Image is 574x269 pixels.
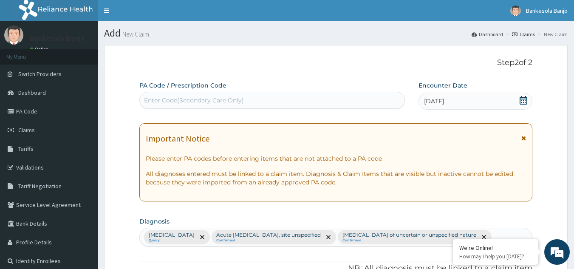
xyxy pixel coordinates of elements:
[18,70,62,78] span: Switch Providers
[4,25,23,45] img: User Image
[121,31,149,37] small: New Claim
[139,81,226,90] label: PA Code / Prescription Code
[472,31,503,38] a: Dashboard
[18,182,62,190] span: Tariff Negotiation
[198,233,206,241] span: remove selection option
[216,232,321,238] p: Acute [MEDICAL_DATA], site unspecified
[325,233,332,241] span: remove selection option
[149,238,195,243] small: Query
[139,217,170,226] label: Diagnosis
[18,145,34,153] span: Tariffs
[18,89,46,96] span: Dashboard
[144,96,244,105] div: Enter Code(Secondary Care Only)
[526,7,568,14] span: Bankesola Banjo
[146,154,526,163] p: Please enter PA codes before entering items that are not attached to a PA code
[536,31,568,38] li: New Claim
[139,58,533,68] p: Step 2 of 2
[510,6,521,16] img: User Image
[480,233,488,241] span: remove selection option
[216,238,321,243] small: Confirmed
[459,244,532,252] div: We're Online!
[104,28,568,39] h1: Add
[424,97,444,105] span: [DATE]
[342,238,476,243] small: Confirmed
[342,232,476,238] p: [MEDICAL_DATA] of uncertain or unspecified nature
[459,253,532,260] p: How may I help you today?
[149,232,195,238] p: [MEDICAL_DATA]
[30,46,50,52] a: Online
[512,31,535,38] a: Claims
[146,134,209,143] h1: Important Notice
[18,126,35,134] span: Claims
[418,81,467,90] label: Encounter Date
[30,34,85,42] p: Bankesola Banjo
[146,170,526,187] p: All diagnoses entered must be linked to a claim item. Diagnosis & Claim Items that are visible bu...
